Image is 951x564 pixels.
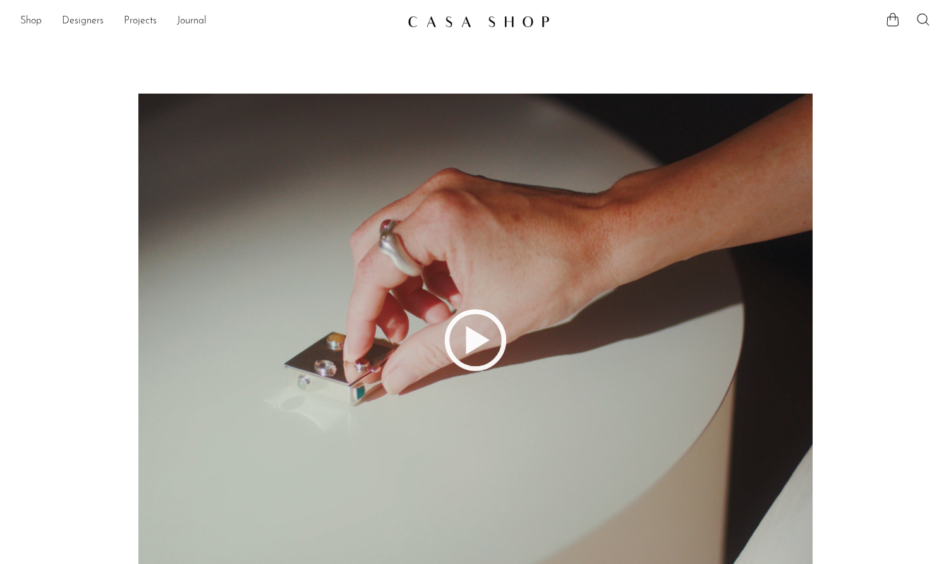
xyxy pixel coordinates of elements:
[20,11,397,32] ul: NEW HEADER MENU
[177,13,207,30] a: Journal
[20,13,42,30] a: Shop
[124,13,157,30] a: Projects
[62,13,104,30] a: Designers
[20,11,397,32] nav: Desktop navigation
